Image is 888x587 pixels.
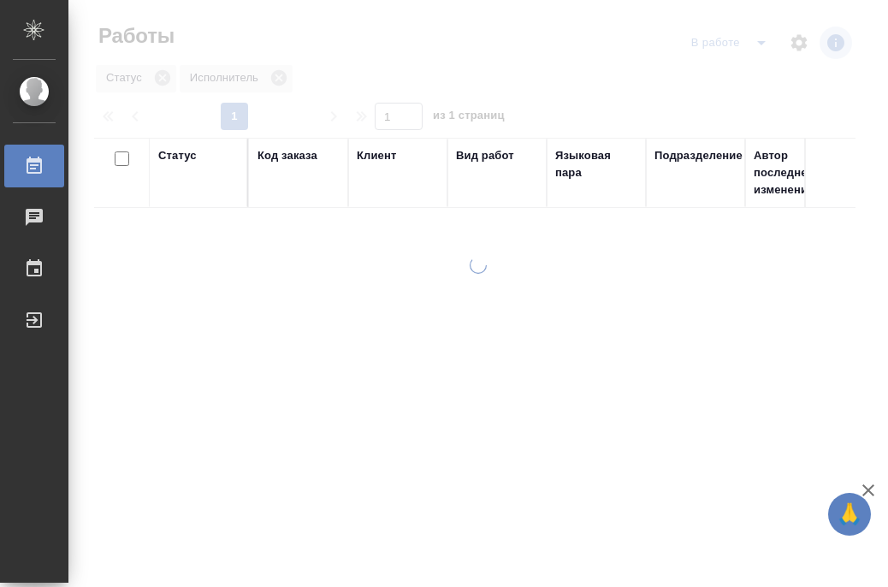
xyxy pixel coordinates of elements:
[555,147,637,181] div: Языковая пара
[654,147,743,164] div: Подразделение
[456,147,514,164] div: Вид работ
[835,496,864,532] span: 🙏
[158,147,197,164] div: Статус
[828,493,871,536] button: 🙏
[258,147,317,164] div: Код заказа
[754,147,836,199] div: Автор последнего изменения
[357,147,396,164] div: Клиент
